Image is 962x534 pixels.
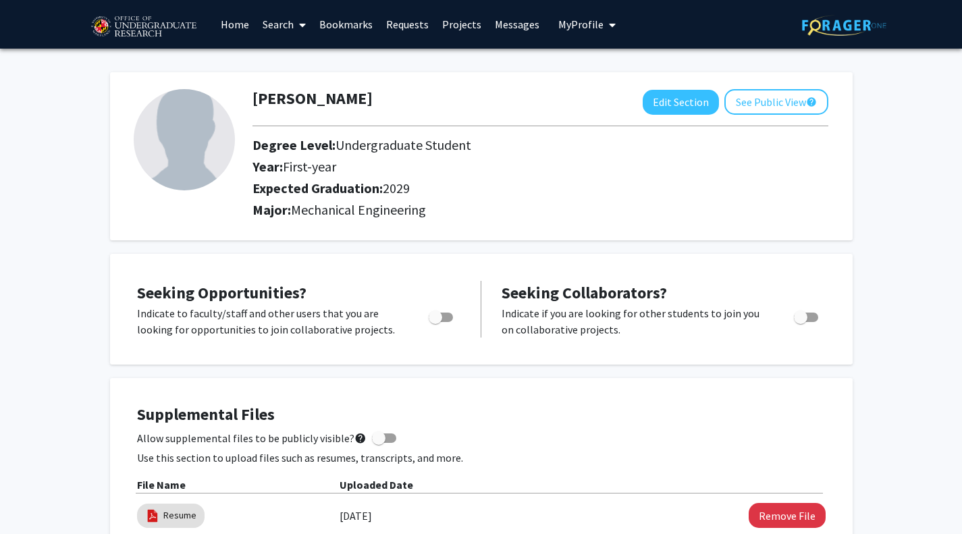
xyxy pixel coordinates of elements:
[291,201,426,218] span: Mechanical Engineering
[383,180,410,196] span: 2029
[558,18,604,31] span: My Profile
[137,405,826,425] h4: Supplemental Files
[806,94,817,110] mat-icon: help
[354,430,367,446] mat-icon: help
[313,1,379,48] a: Bookmarks
[488,1,546,48] a: Messages
[724,89,828,115] button: See Public View
[749,503,826,528] button: Remove Resume File
[252,89,373,109] h1: [PERSON_NAME]
[137,450,826,466] p: Use this section to upload files such as resumes, transcripts, and more.
[252,137,753,153] h2: Degree Level:
[137,478,186,491] b: File Name
[252,180,753,196] h2: Expected Graduation:
[435,1,488,48] a: Projects
[252,202,828,218] h2: Major:
[379,1,435,48] a: Requests
[340,504,372,527] label: [DATE]
[134,89,235,190] img: Profile Picture
[256,1,313,48] a: Search
[86,10,201,44] img: University of Maryland Logo
[643,90,719,115] button: Edit Section
[802,15,886,36] img: ForagerOne Logo
[789,305,826,325] div: Toggle
[502,305,768,338] p: Indicate if you are looking for other students to join you on collaborative projects.
[10,473,57,524] iframe: Chat
[137,430,367,446] span: Allow supplemental files to be publicly visible?
[340,478,413,491] b: Uploaded Date
[502,282,667,303] span: Seeking Collaborators?
[137,282,306,303] span: Seeking Opportunities?
[423,305,460,325] div: Toggle
[336,136,471,153] span: Undergraduate Student
[283,158,336,175] span: First-year
[163,508,196,523] a: Resume
[214,1,256,48] a: Home
[145,508,160,523] img: pdf_icon.png
[252,159,753,175] h2: Year:
[137,305,403,338] p: Indicate to faculty/staff and other users that you are looking for opportunities to join collabor...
